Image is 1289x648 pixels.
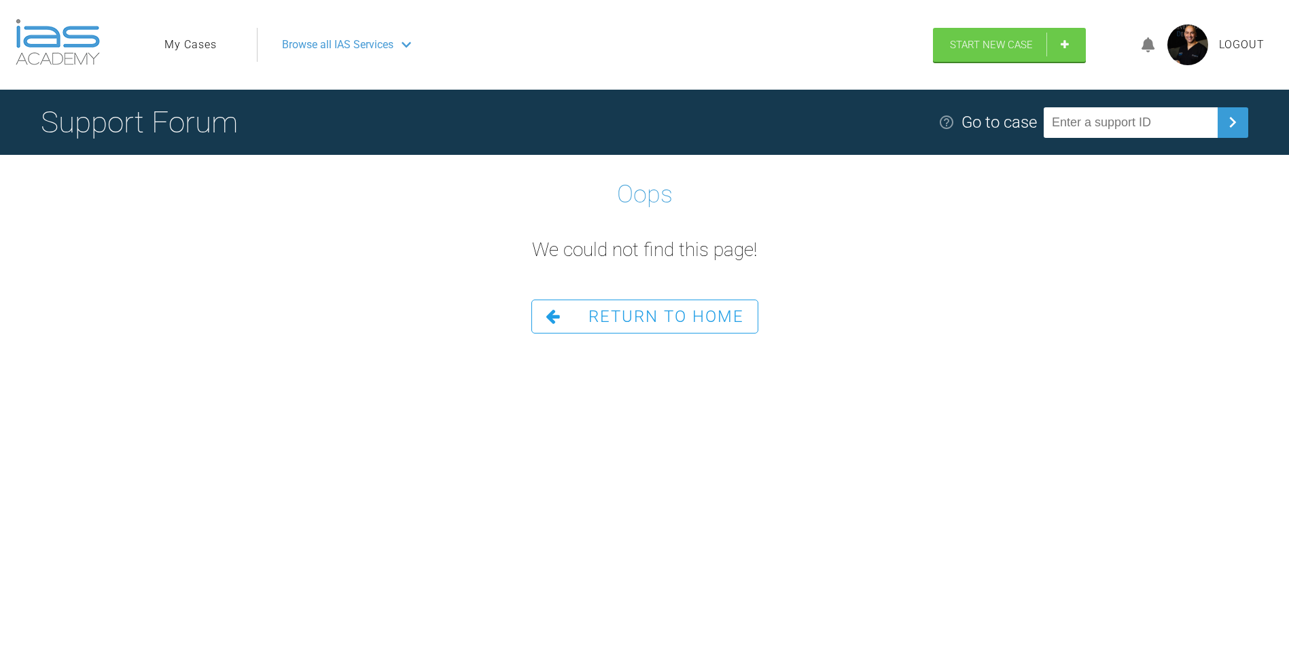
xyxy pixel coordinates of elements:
[933,28,1086,62] a: Start New Case
[938,114,955,130] img: help.e70b9f3d.svg
[282,36,393,54] span: Browse all IAS Services
[532,235,757,266] h2: We could not find this page!
[1222,111,1243,133] img: chevronRight.28bd32b0.svg
[950,39,1033,51] span: Start New Case
[16,19,100,65] img: logo-light.3e3ef733.png
[588,307,744,326] span: Return To Home
[1044,107,1218,138] input: Enter a support ID
[164,36,217,54] a: My Cases
[41,98,238,146] h1: Support Forum
[617,175,673,215] h1: Oops
[1167,24,1208,65] img: profile.png
[1219,36,1265,54] a: Logout
[961,109,1037,135] div: Go to case
[531,300,758,334] a: Return To Home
